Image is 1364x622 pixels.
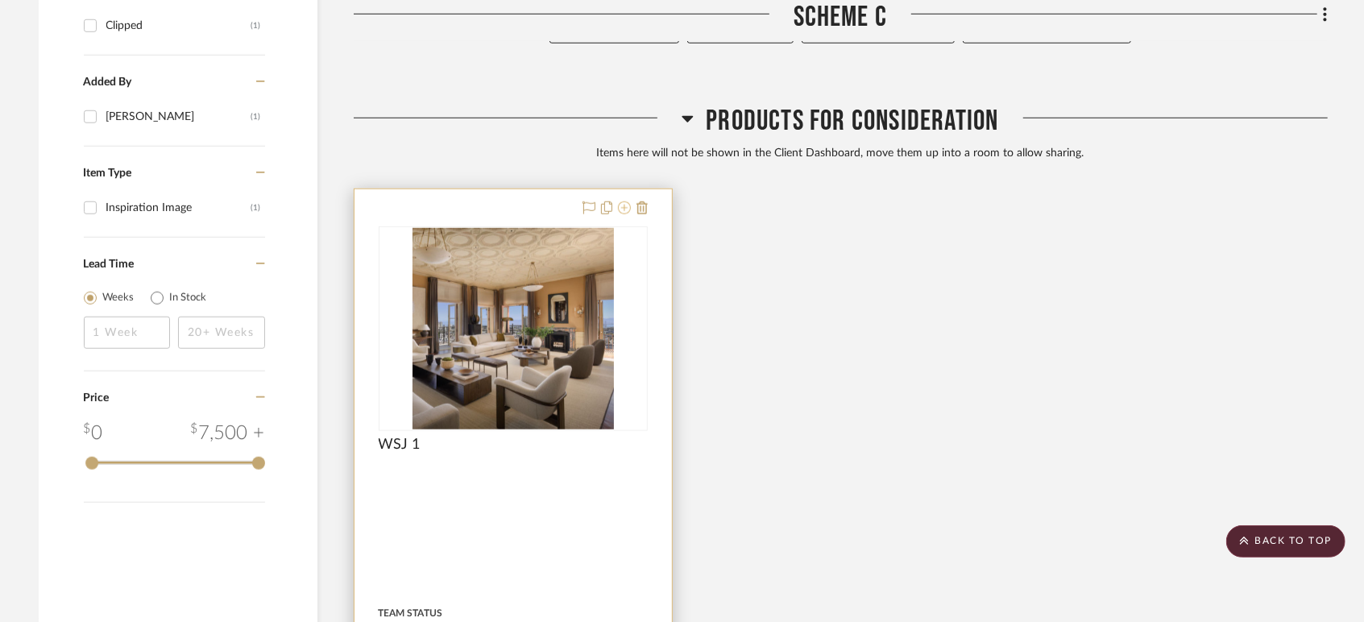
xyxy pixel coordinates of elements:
div: [PERSON_NAME] [106,104,251,130]
div: (1) [251,195,261,221]
div: (1) [251,104,261,130]
span: Lead Time [84,259,135,270]
div: (1) [251,13,261,39]
span: Added By [84,77,132,88]
label: In Stock [170,290,207,306]
div: Inspiration Image [106,195,251,221]
span: WSJ 1 [379,436,421,454]
div: Items here will not be shown in the Client Dashboard, move them up into a room to allow sharing. [354,145,1328,163]
div: Team Status [379,606,443,620]
div: 7,500 + [191,419,265,448]
span: Price [84,392,110,404]
input: 1 Week [84,317,171,349]
input: 20+ Weeks [178,317,265,349]
div: 0 [379,227,647,430]
div: 0 [84,419,103,448]
div: Clipped [106,13,251,39]
span: Item Type [84,168,132,179]
span: Products For Consideration [706,104,998,139]
label: Weeks [103,290,135,306]
scroll-to-top-button: BACK TO TOP [1226,525,1345,558]
img: WSJ 1 [413,228,614,429]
